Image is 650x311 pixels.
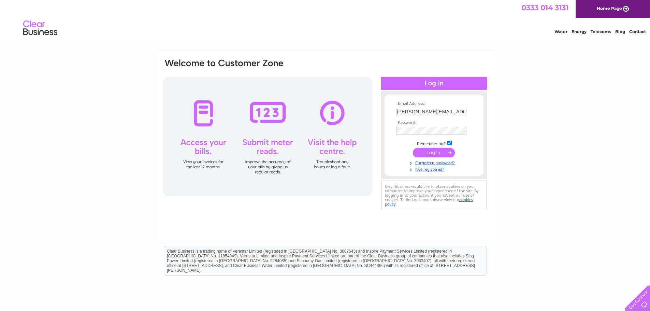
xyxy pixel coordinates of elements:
[396,166,474,172] a: Not registered?
[413,148,455,157] input: Submit
[554,29,567,34] a: Water
[385,197,473,207] a: cookies policy
[381,181,487,210] div: Clear Business would like to place cookies on your computer to improve your experience of the sit...
[591,29,611,34] a: Telecoms
[396,159,474,166] a: Forgotten password?
[23,18,58,39] img: logo.png
[629,29,646,34] a: Contact
[394,121,474,125] th: Password:
[394,140,474,146] td: Remember me?
[521,3,568,12] a: 0333 014 3131
[615,29,625,34] a: Blog
[572,29,587,34] a: Energy
[164,4,487,33] div: Clear Business is a trading name of Verastar Limited (registered in [GEOGRAPHIC_DATA] No. 3667643...
[394,101,474,106] th: Email Address:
